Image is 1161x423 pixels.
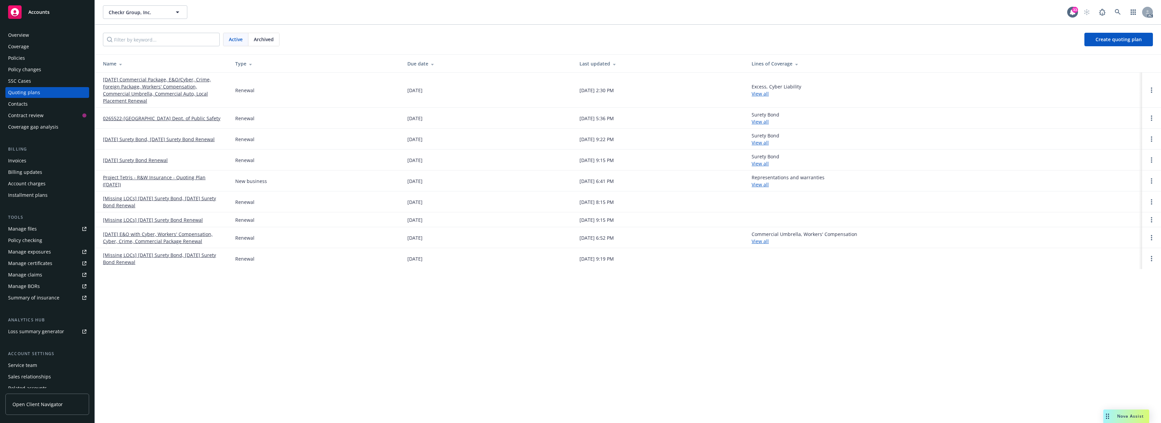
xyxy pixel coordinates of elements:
[8,53,25,63] div: Policies
[5,383,89,394] a: Related accounts
[407,136,423,143] div: [DATE]
[5,326,89,337] a: Loss summary generator
[579,255,614,262] div: [DATE] 9:19 PM
[1147,255,1156,263] a: Open options
[103,252,224,266] a: [Missing LOCs] [DATE] Surety Bond, [DATE] Surety Bond Renewal
[8,383,47,394] div: Related accounts
[407,199,423,206] div: [DATE]
[407,87,423,94] div: [DATE]
[752,153,779,167] div: Surety Bond
[5,122,89,132] a: Coverage gap analysis
[752,111,779,125] div: Surety Bond
[8,360,37,371] div: Service team
[407,178,423,185] div: [DATE]
[235,216,254,223] div: Renewal
[1147,135,1156,143] a: Open options
[579,136,614,143] div: [DATE] 9:22 PM
[8,190,48,201] div: Installment plans
[579,157,614,164] div: [DATE] 9:15 PM
[752,160,769,167] a: View all
[5,246,89,257] a: Manage exposures
[752,118,769,125] a: View all
[1096,36,1142,43] span: Create quoting plan
[103,157,168,164] a: [DATE] Surety Bond Renewal
[103,195,224,209] a: [Missing LOCs] [DATE] Surety Bond, [DATE] Surety Bond Renewal
[5,360,89,371] a: Service team
[1096,5,1109,19] a: Report a Bug
[407,157,423,164] div: [DATE]
[5,64,89,75] a: Policy changes
[579,178,614,185] div: [DATE] 6:41 PM
[5,371,89,382] a: Sales relationships
[1127,5,1140,19] a: Switch app
[5,317,89,323] div: Analytics hub
[1147,198,1156,206] a: Open options
[407,216,423,223] div: [DATE]
[5,178,89,189] a: Account charges
[579,60,741,67] div: Last updated
[8,258,52,269] div: Manage certificates
[8,30,29,41] div: Overview
[752,139,769,146] a: View all
[1080,5,1093,19] a: Start snowing
[579,87,614,94] div: [DATE] 2:30 PM
[8,110,44,121] div: Contract review
[5,258,89,269] a: Manage certificates
[103,174,224,188] a: Project Tetris - R&W Insurance - Quoting Plan ([DATE])
[579,199,614,206] div: [DATE] 8:15 PM
[235,87,254,94] div: Renewal
[235,115,254,122] div: Renewal
[407,60,569,67] div: Due date
[5,235,89,246] a: Policy checking
[235,255,254,262] div: Renewal
[5,190,89,201] a: Installment plans
[5,155,89,166] a: Invoices
[5,110,89,121] a: Contract review
[5,223,89,234] a: Manage files
[8,167,42,178] div: Billing updates
[752,83,801,97] div: Excess, Cyber Liability
[1147,177,1156,185] a: Open options
[254,36,274,43] span: Archived
[235,199,254,206] div: Renewal
[8,223,37,234] div: Manage files
[407,234,423,241] div: [DATE]
[5,3,89,22] a: Accounts
[235,157,254,164] div: Renewal
[5,76,89,86] a: SSC Cases
[103,33,220,46] input: Filter by keyword...
[5,53,89,63] a: Policies
[235,178,267,185] div: New business
[103,76,224,104] a: [DATE] Commercial Package, E&O/Cyber, Crime, Foreign Package, Workers' Compensation, Commercial U...
[8,76,31,86] div: SSC Cases
[103,216,203,223] a: [Missing LOCs] [DATE] Surety Bond Renewal
[1072,7,1078,13] div: 33
[1147,86,1156,94] a: Open options
[1147,216,1156,224] a: Open options
[1103,409,1149,423] button: Nova Assist
[8,246,51,257] div: Manage exposures
[103,5,187,19] button: Checkr Group, Inc.
[235,60,397,67] div: Type
[8,235,42,246] div: Policy checking
[752,90,769,97] a: View all
[103,136,215,143] a: [DATE] Surety Bond, [DATE] Surety Bond Renewal
[28,9,50,15] span: Accounts
[8,64,41,75] div: Policy changes
[109,9,167,16] span: Checkr Group, Inc.
[752,231,857,245] div: Commercial Umbrella, Workers' Compensation
[8,41,29,52] div: Coverage
[103,115,220,122] a: 0265522-[GEOGRAPHIC_DATA] Dept. of Public Safety
[8,292,59,303] div: Summary of insurance
[5,350,89,357] div: Account settings
[103,231,224,245] a: [DATE] E&O with Cyber, Workers' Compensation, Cyber, Crime, Commercial Package Renewal
[8,178,46,189] div: Account charges
[752,174,825,188] div: Representations and warranties
[8,269,42,280] div: Manage claims
[579,234,614,241] div: [DATE] 6:52 PM
[8,99,28,109] div: Contacts
[103,60,224,67] div: Name
[1147,234,1156,242] a: Open options
[235,136,254,143] div: Renewal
